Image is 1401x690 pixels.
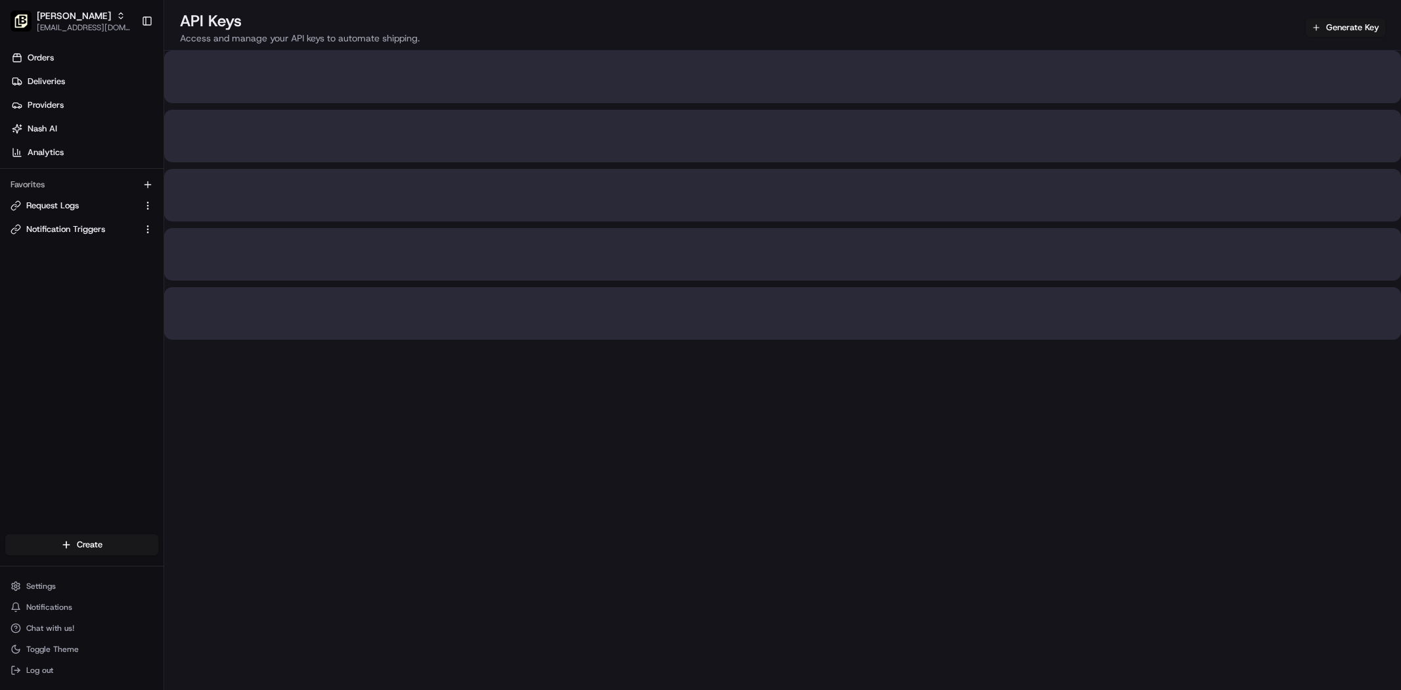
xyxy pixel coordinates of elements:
button: Settings [5,577,158,595]
a: Nash AI [5,118,164,139]
span: Request Logs [26,200,79,212]
span: Orders [28,52,54,64]
a: Analytics [5,142,164,163]
span: Analytics [28,147,64,158]
p: Access and manage your API keys to automate shipping. [180,32,420,45]
h2: API Keys [180,11,420,32]
button: Toggle Theme [5,640,158,658]
span: Notification Triggers [26,223,105,235]
button: [EMAIL_ADDRESS][DOMAIN_NAME] [37,22,131,33]
button: Request Logs [5,195,158,216]
span: Create [77,539,102,551]
button: Notifications [5,598,158,616]
a: Providers [5,95,164,116]
img: Pei Wei - Owasso [11,11,32,32]
a: Deliveries [5,71,164,92]
a: Notification Triggers [11,223,137,235]
span: Nash AI [28,123,57,135]
button: Chat with us! [5,619,158,637]
div: Favorites [5,174,158,195]
button: Create [5,534,158,555]
a: Orders [5,47,164,68]
span: Chat with us! [26,623,74,633]
button: [PERSON_NAME] [37,9,111,22]
button: Notification Triggers [5,219,158,240]
button: Pei Wei - Owasso[PERSON_NAME][EMAIL_ADDRESS][DOMAIN_NAME] [5,5,136,37]
span: Log out [26,665,53,676]
a: Request Logs [11,200,137,212]
span: Toggle Theme [26,644,79,655]
button: Generate Key [1306,18,1385,37]
span: Notifications [26,602,72,612]
span: Providers [28,99,64,111]
button: Log out [5,661,158,679]
span: Settings [26,581,56,591]
span: Deliveries [28,76,65,87]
